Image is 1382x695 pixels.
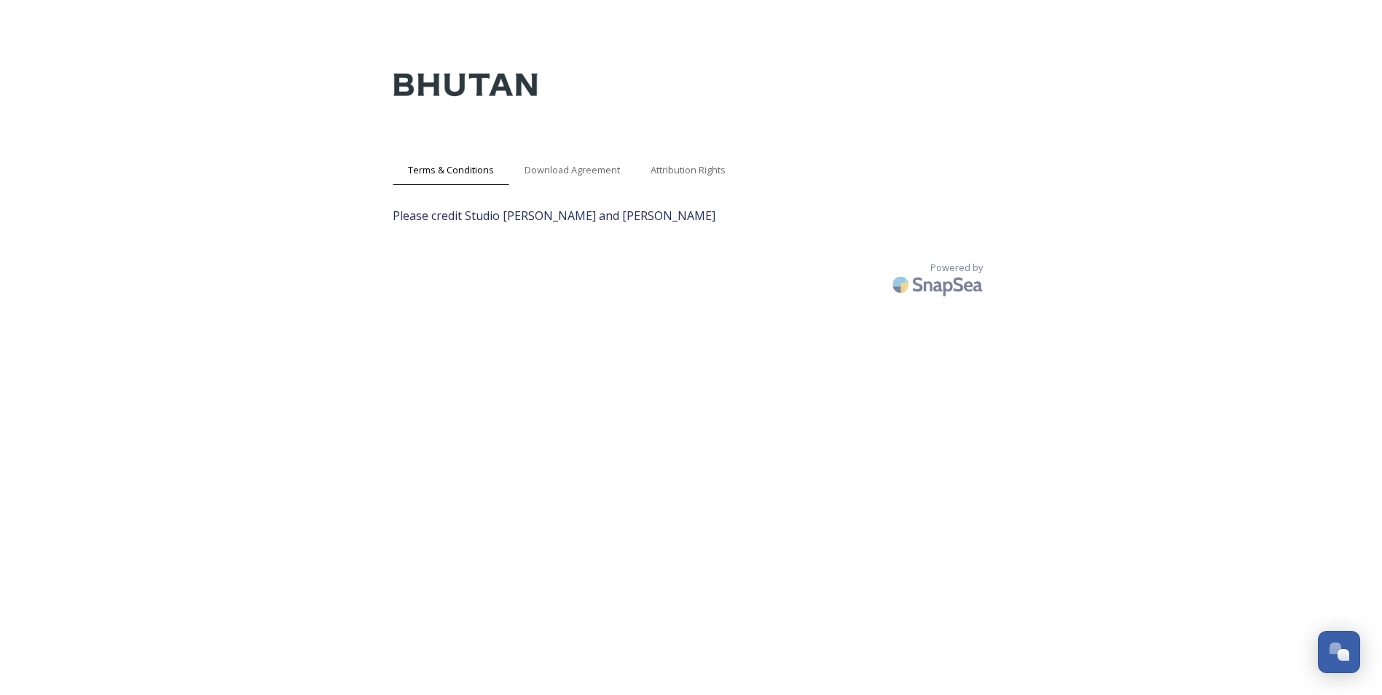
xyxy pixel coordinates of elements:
[525,163,620,177] span: Download Agreement
[651,163,726,177] span: Attribution Rights
[888,267,990,302] img: SnapSea Logo
[393,207,990,224] span: Please credit Studio [PERSON_NAME] and [PERSON_NAME]
[408,163,494,177] span: Terms & Conditions
[393,44,538,126] img: Kingdom-of-Bhutan-Logo.png
[930,261,983,275] span: Powered by
[1318,631,1360,673] button: Open Chat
